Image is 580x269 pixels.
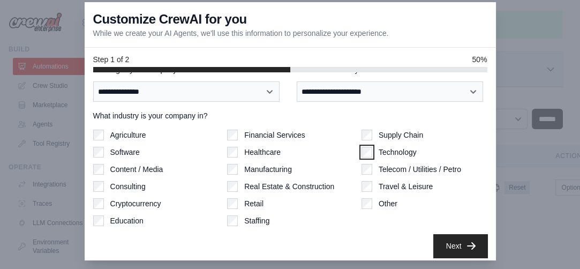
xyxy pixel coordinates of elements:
[244,164,292,175] label: Manufacturing
[110,147,140,158] label: Software
[433,234,487,258] button: Next
[93,110,487,121] label: What industry is your company in?
[379,147,417,158] label: Technology
[110,164,163,175] label: Content / Media
[244,181,334,192] label: Real Estate & Construction
[110,130,146,140] label: Agriculture
[472,54,487,65] span: 50%
[93,11,247,28] h3: Customize CrewAI for you
[110,181,146,192] label: Consulting
[110,198,161,209] label: Cryptocurrency
[379,164,461,175] label: Telecom / Utilities / Petro
[244,147,281,158] label: Healthcare
[93,54,130,65] span: Step 1 of 2
[244,130,305,140] label: Financial Services
[244,198,263,209] label: Retail
[110,215,144,226] label: Education
[379,130,423,140] label: Supply Chain
[93,28,389,39] p: While we create your AI Agents, we'll use this information to personalize your experience.
[244,215,269,226] label: Staffing
[379,181,433,192] label: Travel & Leisure
[379,198,397,209] label: Other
